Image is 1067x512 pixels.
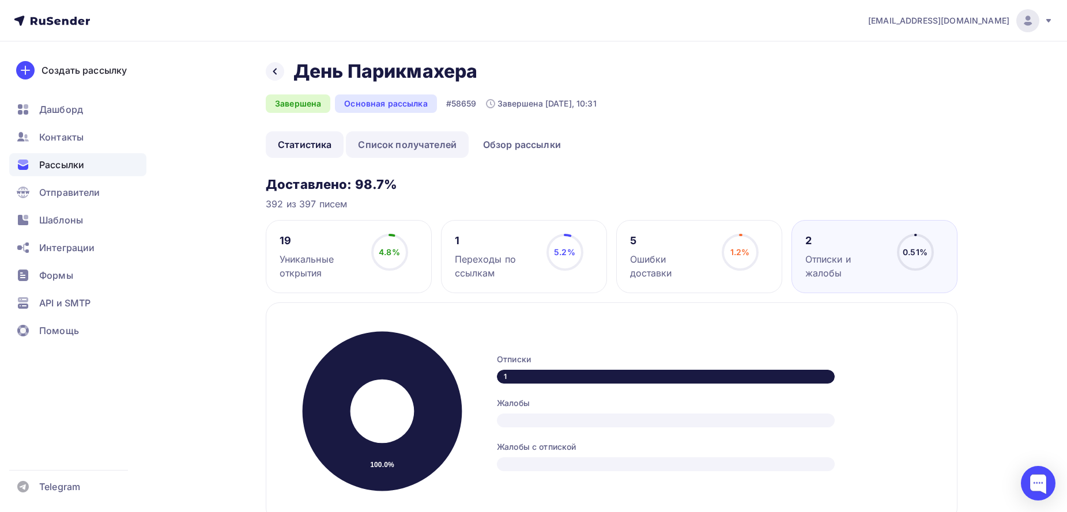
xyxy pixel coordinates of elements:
div: Создать рассылку [42,63,127,77]
span: Помощь [39,324,79,337]
a: Шаблоны [9,208,146,232]
span: Формы [39,268,73,282]
span: 0.51% [903,247,928,257]
a: [EMAIL_ADDRESS][DOMAIN_NAME] [868,9,1053,32]
span: 1.2% [730,247,750,257]
div: Жалобы [497,397,934,409]
span: 5.2% [554,247,575,257]
div: Уникальные открытия [280,252,361,280]
span: Интеграции [39,241,95,255]
span: Шаблоны [39,213,83,227]
div: 5 [630,234,711,248]
a: Формы [9,264,146,287]
div: Переходы по ссылкам [455,252,536,280]
a: Статистика [266,131,344,158]
div: 1 [497,370,835,384]
span: [EMAIL_ADDRESS][DOMAIN_NAME] [868,15,1009,26]
div: Отписки и жалобы [805,252,887,280]
a: Обзор рассылки [471,131,573,158]
span: Контакты [39,130,84,144]
span: Отправители [39,185,100,199]
div: Завершена [DATE], 10:31 [486,98,597,109]
h3: Доставлено: 98.7% [266,176,957,192]
div: 392 из 397 писем [266,197,957,211]
div: 2 [805,234,887,248]
div: Отписки [497,354,934,365]
h2: День Парикмахера [293,60,477,83]
div: Жалобы с отпиской [497,441,934,453]
a: Рассылки [9,153,146,176]
a: Дашборд [9,98,146,121]
a: Отправители [9,181,146,204]
div: #58659 [446,98,477,109]
a: Список получателей [346,131,469,158]
span: Telegram [39,480,80,494]
span: API и SMTP [39,296,91,310]
a: Контакты [9,126,146,149]
div: Завершена [266,94,330,113]
span: 4.8% [379,247,400,257]
div: 1 [455,234,536,248]
div: 19 [280,234,361,248]
div: Основная рассылка [335,94,436,113]
span: Дашборд [39,103,83,116]
div: Ошибки доставки [630,252,711,280]
span: Рассылки [39,158,84,172]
